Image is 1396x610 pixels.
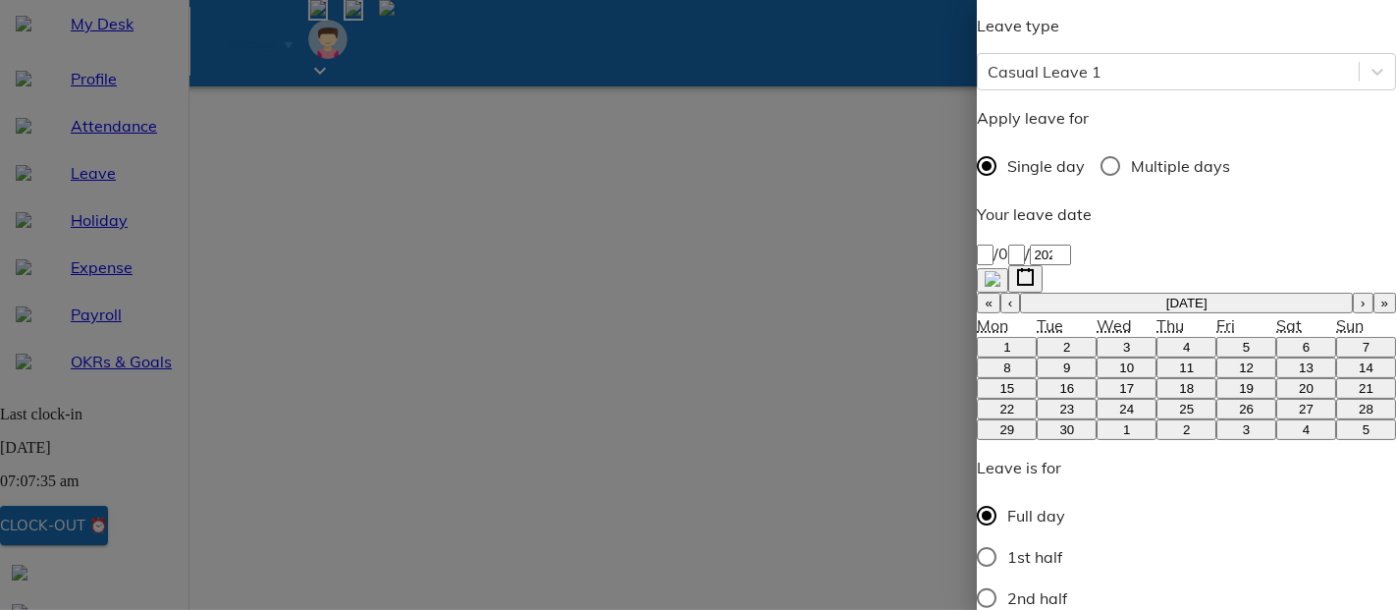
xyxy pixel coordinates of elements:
button: September 29, 2025 [977,419,1037,440]
button: September 28, 2025 [1336,399,1396,419]
abbr: September 5, 2025 [1243,340,1250,355]
button: September 8, 2025 [977,358,1037,378]
button: September 6, 2025 [1276,337,1336,358]
abbr: Thursday [1156,315,1184,335]
span: Apply leave for [977,108,1089,128]
abbr: September 3, 2025 [1123,340,1130,355]
div: daytype [977,145,1396,187]
button: September 1, 2025 [977,337,1037,358]
abbr: October 4, 2025 [1303,422,1310,437]
abbr: October 3, 2025 [1243,422,1250,437]
button: September 7, 2025 [1336,337,1396,358]
button: September 10, 2025 [1097,358,1156,378]
button: September 19, 2025 [1216,378,1276,399]
abbr: September 12, 2025 [1239,360,1254,375]
abbr: September 22, 2025 [999,402,1014,416]
button: September 14, 2025 [1336,358,1396,378]
abbr: Friday [1216,315,1235,335]
span: 0 [998,244,1008,263]
abbr: Sunday [1336,315,1364,335]
span: Full day [1007,504,1065,527]
button: October 1, 2025 [1097,419,1156,440]
button: September 11, 2025 [1156,358,1216,378]
button: September 15, 2025 [977,378,1037,399]
input: -- [1008,245,1025,265]
button: September 24, 2025 [1097,399,1156,419]
button: September 12, 2025 [1216,358,1276,378]
abbr: October 5, 2025 [1363,422,1369,437]
abbr: Monday [977,315,1008,335]
button: September 2, 2025 [1037,337,1097,358]
abbr: September 7, 2025 [1363,340,1369,355]
abbr: October 1, 2025 [1123,422,1130,437]
abbr: September 16, 2025 [1059,381,1074,396]
button: September 20, 2025 [1276,378,1336,399]
abbr: September 18, 2025 [1179,381,1194,396]
img: clearIcon.00697547.svg [985,271,1000,287]
abbr: September 2, 2025 [1063,340,1070,355]
abbr: September 11, 2025 [1179,360,1194,375]
abbr: September 28, 2025 [1359,402,1373,416]
abbr: September 30, 2025 [1059,422,1074,437]
span: Single day [1007,154,1085,178]
abbr: September 23, 2025 [1059,402,1074,416]
p: Leave type [977,14,1396,37]
button: [DATE] [1020,293,1353,313]
input: -- [977,245,993,265]
abbr: September 25, 2025 [1179,402,1194,416]
span: Your leave date [977,204,1092,224]
button: September 5, 2025 [1216,337,1276,358]
div: Casual Leave 1 [988,60,1101,83]
abbr: September 10, 2025 [1119,360,1134,375]
span: 2nd half [1007,586,1067,610]
button: September 4, 2025 [1156,337,1216,358]
abbr: September 29, 2025 [999,422,1014,437]
abbr: September 15, 2025 [999,381,1014,396]
button: » [1373,293,1396,313]
button: September 13, 2025 [1276,358,1336,378]
button: October 3, 2025 [1216,419,1276,440]
abbr: September 14, 2025 [1359,360,1373,375]
button: September 16, 2025 [1037,378,1097,399]
abbr: September 20, 2025 [1299,381,1314,396]
span: / [993,244,998,263]
button: September 18, 2025 [1156,378,1216,399]
span: 1st half [1007,545,1062,569]
abbr: September 8, 2025 [1003,360,1010,375]
p: Leave is for [977,456,1083,479]
abbr: Saturday [1276,315,1302,335]
button: September 30, 2025 [1037,419,1097,440]
abbr: September 24, 2025 [1119,402,1134,416]
abbr: September 9, 2025 [1063,360,1070,375]
button: September 23, 2025 [1037,399,1097,419]
abbr: Tuesday [1037,315,1063,335]
abbr: September 1, 2025 [1003,340,1010,355]
button: September 3, 2025 [1097,337,1156,358]
button: October 4, 2025 [1276,419,1336,440]
abbr: September 4, 2025 [1183,340,1190,355]
abbr: September 17, 2025 [1119,381,1134,396]
button: « [977,293,999,313]
abbr: September 26, 2025 [1239,402,1254,416]
abbr: September 21, 2025 [1359,381,1373,396]
button: September 25, 2025 [1156,399,1216,419]
abbr: October 2, 2025 [1183,422,1190,437]
abbr: September 13, 2025 [1299,360,1314,375]
button: › [1353,293,1372,313]
abbr: September 19, 2025 [1239,381,1254,396]
button: September 9, 2025 [1037,358,1097,378]
button: October 5, 2025 [1336,419,1396,440]
button: ‹ [1000,293,1020,313]
input: ---- [1030,245,1071,265]
span: Multiple days [1131,154,1230,178]
button: September 27, 2025 [1276,399,1336,419]
button: September 22, 2025 [977,399,1037,419]
button: September 17, 2025 [1097,378,1156,399]
button: September 26, 2025 [1216,399,1276,419]
abbr: September 27, 2025 [1299,402,1314,416]
button: September 21, 2025 [1336,378,1396,399]
span: / [1025,244,1030,263]
abbr: September 6, 2025 [1303,340,1310,355]
abbr: Wednesday [1097,315,1132,335]
button: October 2, 2025 [1156,419,1216,440]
